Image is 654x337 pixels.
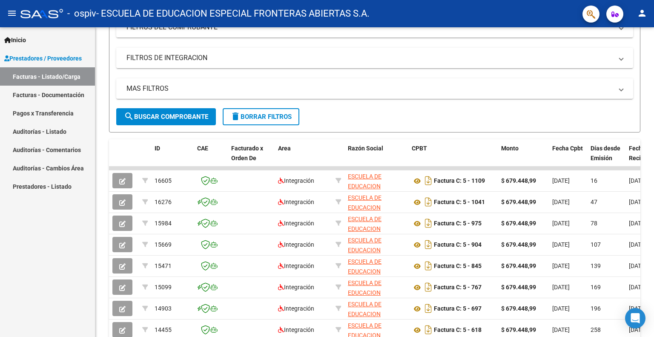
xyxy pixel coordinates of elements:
i: Descargar documento [423,195,434,209]
div: 30711273545 [348,236,405,253]
span: Integración [278,326,314,333]
span: Días desde Emisión [591,145,620,161]
span: CPBT [412,145,427,152]
strong: $ 679.448,99 [501,284,536,291]
span: Fecha Recibido [629,145,653,161]
span: ESCUELA DE EDUCACION ESPECIAL FRONTERAS ABIERTAS S.A. [348,279,386,325]
span: 16276 [155,199,172,205]
div: 30711273545 [348,193,405,211]
datatable-header-cell: CAE [194,139,228,177]
span: [DATE] [552,262,570,269]
button: Borrar Filtros [223,108,299,125]
span: CAE [197,145,208,152]
span: 16605 [155,177,172,184]
span: 78 [591,220,597,227]
strong: Factura C: 5 - 767 [434,284,482,291]
span: ESCUELA DE EDUCACION ESPECIAL FRONTERAS ABIERTAS S.A. [348,258,386,304]
span: [DATE] [552,220,570,227]
span: 196 [591,305,601,312]
span: [DATE] [629,199,646,205]
div: 30711273545 [348,278,405,296]
span: [DATE] [552,284,570,291]
span: 16 [591,177,597,184]
span: 15669 [155,241,172,248]
span: - ESCUELA DE EDUCACION ESPECIAL FRONTERAS ABIERTAS S.A. [96,4,370,23]
div: 30711273545 [348,214,405,232]
mat-expansion-panel-header: MAS FILTROS [116,78,633,99]
mat-expansion-panel-header: FILTROS DE INTEGRACION [116,48,633,68]
span: [DATE] [552,241,570,248]
mat-panel-title: FILTROS DE INTEGRACION [126,53,613,63]
span: Integración [278,199,314,205]
span: Integración [278,305,314,312]
span: Integración [278,262,314,269]
span: Inicio [4,35,26,45]
i: Descargar documento [423,259,434,273]
strong: $ 679.448,99 [501,326,536,333]
span: 15984 [155,220,172,227]
i: Descargar documento [423,238,434,251]
span: Integración [278,241,314,248]
span: ID [155,145,160,152]
span: 258 [591,326,601,333]
i: Descargar documento [423,216,434,230]
span: [DATE] [552,177,570,184]
span: 15471 [155,262,172,269]
span: Buscar Comprobante [124,113,208,121]
button: Buscar Comprobante [116,108,216,125]
mat-icon: person [637,8,647,18]
span: ESCUELA DE EDUCACION ESPECIAL FRONTERAS ABIERTAS S.A. [348,194,386,240]
span: ESCUELA DE EDUCACION ESPECIAL FRONTERAS ABIERTAS S.A. [348,173,386,219]
span: 107 [591,241,601,248]
i: Descargar documento [423,323,434,337]
span: [DATE] [552,326,570,333]
div: 30711273545 [348,300,405,317]
i: Descargar documento [423,302,434,315]
span: Integración [278,177,314,184]
div: 30711273545 [348,172,405,190]
strong: Factura C: 5 - 845 [434,263,482,270]
span: 169 [591,284,601,291]
strong: Factura C: 5 - 904 [434,242,482,248]
strong: $ 679.448,99 [501,241,536,248]
datatable-header-cell: ID [151,139,194,177]
datatable-header-cell: Area [275,139,332,177]
strong: $ 679.448,99 [501,199,536,205]
span: [DATE] [552,305,570,312]
strong: Factura C: 5 - 975 [434,220,482,227]
span: Facturado x Orden De [231,145,263,161]
span: Borrar Filtros [230,113,292,121]
strong: Factura C: 5 - 1109 [434,178,485,184]
mat-icon: delete [230,111,241,121]
span: [DATE] [629,326,646,333]
span: Fecha Cpbt [552,145,583,152]
span: [DATE] [629,262,646,269]
datatable-header-cell: Monto [498,139,549,177]
strong: $ 679.448,99 [501,305,536,312]
mat-icon: search [124,111,134,121]
strong: Factura C: 5 - 618 [434,327,482,334]
span: ESCUELA DE EDUCACION ESPECIAL FRONTERAS ABIERTAS S.A. [348,216,386,261]
mat-icon: menu [7,8,17,18]
mat-panel-title: MAS FILTROS [126,84,613,93]
span: [DATE] [629,241,646,248]
span: [DATE] [629,305,646,312]
span: Razón Social [348,145,383,152]
span: ESCUELA DE EDUCACION ESPECIAL FRONTERAS ABIERTAS S.A. [348,237,386,282]
span: [DATE] [552,199,570,205]
div: Open Intercom Messenger [625,308,645,328]
span: [DATE] [629,284,646,291]
strong: $ 679.448,99 [501,177,536,184]
span: [DATE] [629,220,646,227]
datatable-header-cell: Facturado x Orden De [228,139,275,177]
strong: $ 679.448,99 [501,220,536,227]
span: Monto [501,145,519,152]
datatable-header-cell: Fecha Cpbt [549,139,587,177]
datatable-header-cell: CPBT [408,139,498,177]
span: Prestadores / Proveedores [4,54,82,63]
span: 14455 [155,326,172,333]
span: - ospiv [67,4,96,23]
strong: Factura C: 5 - 1041 [434,199,485,206]
span: Area [278,145,291,152]
span: 15099 [155,284,172,291]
